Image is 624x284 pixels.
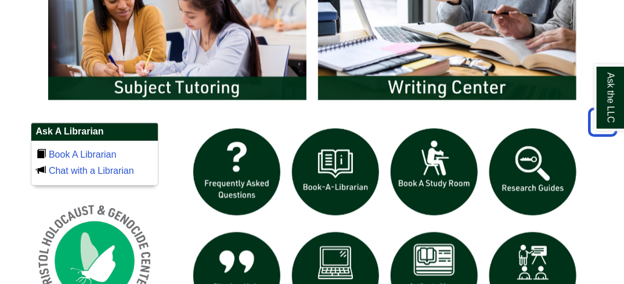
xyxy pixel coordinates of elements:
[584,114,621,130] a: Back to Top
[385,123,484,221] img: book a study room icon links to book a study room web page
[49,150,117,160] a: Book A Librarian
[484,123,582,221] img: Research Guides icon links to research guides web page
[31,123,158,141] h2: Ask A Librarian
[49,166,134,176] a: Chat with a Librarian
[187,123,286,221] img: frequently asked questions
[286,123,385,221] img: Book a Librarian icon links to book a librarian web page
